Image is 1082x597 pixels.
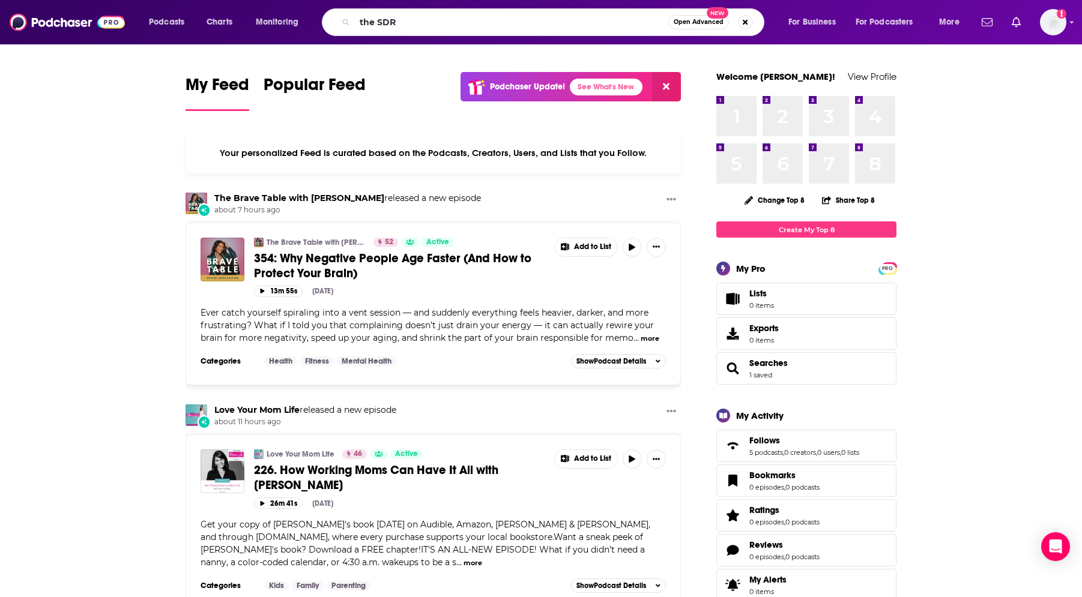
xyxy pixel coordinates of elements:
[716,499,896,532] span: Ratings
[201,307,654,343] span: Ever catch yourself spiraling into a vent session — and suddenly everything feels heavier, darker...
[149,14,184,31] span: Podcasts
[395,448,418,460] span: Active
[848,13,931,32] button: open menu
[749,358,788,368] a: Searches
[254,497,303,509] button: 26m 41s
[783,448,784,457] span: ,
[749,505,779,515] span: Ratings
[1057,9,1066,19] svg: Add a profile image
[668,15,729,29] button: Open AdvancedNew
[721,472,745,489] a: Bookmarks
[264,581,289,590] a: Kids
[817,448,840,457] a: 0 users
[749,336,779,344] span: 0 items
[784,553,785,561] span: ,
[312,499,333,508] div: [DATE]
[749,539,820,550] a: Reviews
[1041,532,1070,561] div: Open Intercom Messenger
[201,519,650,568] span: Get your copy of [PERSON_NAME]'s book [DATE] on Audible, Amazon, [PERSON_NAME] & [PERSON_NAME], a...
[1040,9,1066,35] span: Logged in as sarahhallprinc
[199,13,240,32] a: Charts
[576,581,646,590] span: Show Podcast Details
[201,449,244,493] img: 226. How Working Moms Can Have It All with Dr. Tia Paul
[574,242,611,251] span: Add to List
[254,463,498,493] span: 226. How Working Moms Can Have It All with [PERSON_NAME]
[186,193,207,214] a: The Brave Table with Dr. Neeta Bhushan
[716,430,896,462] span: Follows
[721,360,745,377] a: Searches
[354,448,362,460] span: 46
[749,448,783,457] a: 5 podcasts
[342,449,367,459] a: 46
[214,193,384,203] a: The Brave Table with Dr. Neeta Bhushan
[716,71,835,82] a: Welcome [PERSON_NAME]!
[186,404,207,426] img: Love Your Mom Life
[337,356,396,366] a: Mental Health
[254,251,531,281] span: 354: Why Negative People Age Faster (And How to Protect Your Brain)
[749,518,784,526] a: 0 episodes
[254,449,264,459] img: Love Your Mom Life
[254,238,264,247] a: The Brave Table with Dr. Neeta Bhushan
[456,557,462,568] span: ...
[721,290,745,307] span: Lists
[749,323,779,334] span: Exports
[856,14,913,31] span: For Podcasters
[633,332,639,343] span: ...
[333,8,776,36] div: Search podcasts, credits, & more...
[1040,9,1066,35] img: User Profile
[264,356,297,366] a: Health
[267,449,334,459] a: Love Your Mom Life
[816,448,817,457] span: ,
[214,205,481,215] span: about 7 hours ago
[214,193,481,204] h3: released a new episode
[749,574,787,585] span: My Alerts
[385,236,393,248] span: 52
[662,404,681,419] button: Show More Button
[1040,9,1066,35] button: Show profile menu
[571,354,666,368] button: ShowPodcast Details
[292,581,324,590] a: Family
[840,448,841,457] span: ,
[821,188,875,212] button: Share Top 8
[939,14,960,31] span: More
[264,74,366,111] a: Popular Feed
[555,450,617,468] button: Show More Button
[647,449,666,469] button: Show More Button
[721,325,745,342] span: Exports
[931,13,975,32] button: open menu
[736,410,784,421] div: My Activity
[422,238,454,247] a: Active
[977,12,997,32] a: Show notifications dropdown
[785,518,820,526] a: 0 podcasts
[267,238,366,247] a: The Brave Table with [PERSON_NAME]
[749,301,774,310] span: 0 items
[186,74,249,111] a: My Feed
[214,404,396,416] h3: released a new episode
[736,263,766,274] div: My Pro
[880,263,895,272] a: PRO
[641,334,659,344] button: more
[10,11,125,34] a: Podchaser - Follow, Share and Rate Podcasts
[716,464,896,497] span: Bookmarks
[207,14,232,31] span: Charts
[749,539,783,550] span: Reviews
[647,238,666,257] button: Show More Button
[201,238,244,281] img: 354: Why Negative People Age Faster (And How to Protect Your Brain)
[749,435,780,446] span: Follows
[490,82,565,92] p: Podchaser Update!
[198,203,211,217] div: New Episode
[841,448,859,457] a: 0 lists
[247,13,314,32] button: open menu
[214,404,300,415] a: Love Your Mom Life
[141,13,200,32] button: open menu
[721,542,745,559] a: Reviews
[716,317,896,350] a: Exports
[570,79,642,95] a: See What's New
[201,581,255,590] h3: Categories
[784,448,816,457] a: 0 creators
[749,371,772,379] a: 1 saved
[555,238,617,256] button: Show More Button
